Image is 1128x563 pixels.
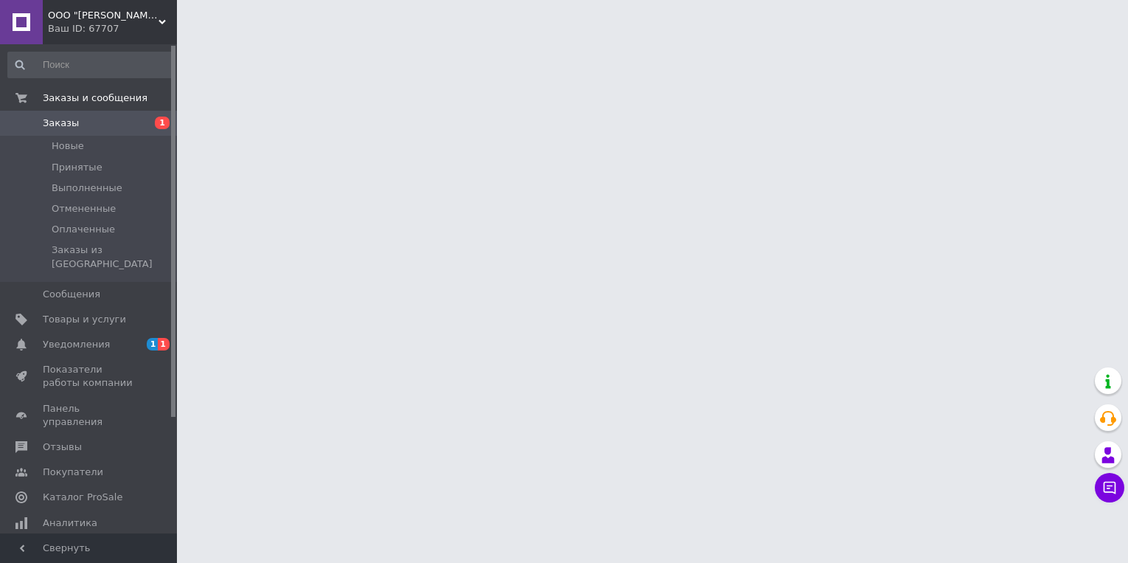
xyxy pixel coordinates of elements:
span: Сообщения [43,288,100,301]
span: 1 [158,338,170,350]
div: Ваш ID: 67707 [48,22,177,35]
span: Показатели работы компании [43,363,136,390]
span: Принятые [52,161,102,174]
span: Новые [52,139,84,153]
span: Уведомления [43,338,110,351]
span: Аналитика [43,517,97,530]
span: Покупатели [43,466,103,479]
span: Оплаченные [52,223,115,236]
span: ООО "Грин Вей Украина" [48,9,159,22]
span: 1 [155,117,170,129]
span: Отзывы [43,441,82,454]
span: Панель управления [43,402,136,429]
span: Выполненные [52,182,122,195]
span: Заказы [43,117,79,130]
span: Товары и услуги [43,313,126,326]
input: Поиск [7,52,174,78]
span: Отмененные [52,202,116,215]
span: Заказы из [GEOGRAPHIC_DATA] [52,243,173,270]
span: Каталог ProSale [43,491,122,504]
button: Чат с покупателем [1095,473,1124,502]
span: 1 [147,338,159,350]
span: Заказы и сообщения [43,91,147,105]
